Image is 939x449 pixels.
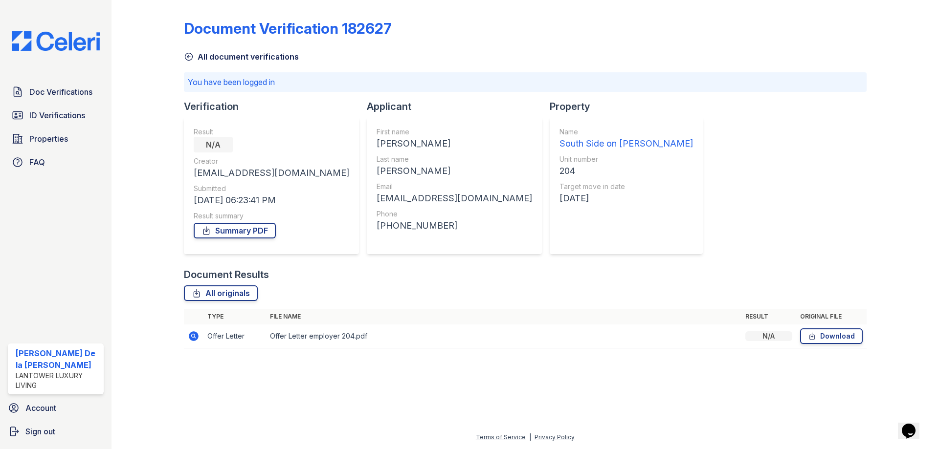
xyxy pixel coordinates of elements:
div: [PERSON_NAME] De la [PERSON_NAME] [16,347,100,371]
div: [PERSON_NAME] [377,164,532,178]
p: You have been logged in [188,76,863,88]
div: N/A [194,137,233,152]
a: Name South Side on [PERSON_NAME] [559,127,693,150]
a: Summary PDF [194,223,276,238]
div: Phone [377,209,532,219]
a: Sign out [4,422,108,441]
iframe: chat widget [898,410,929,439]
a: Account [4,398,108,418]
a: All originals [184,285,258,301]
div: Document Results [184,268,269,281]
div: Last name [377,154,532,164]
div: Unit number [559,154,693,164]
div: Name [559,127,693,137]
a: Terms of Service [476,433,526,441]
td: Offer Letter employer 204.pdf [266,324,741,348]
th: Type [203,309,266,324]
th: Result [741,309,796,324]
td: Offer Letter [203,324,266,348]
div: N/A [745,331,792,341]
div: South Side on [PERSON_NAME] [559,137,693,150]
a: Privacy Policy [535,433,575,441]
a: FAQ [8,152,104,172]
div: First name [377,127,532,137]
div: [PERSON_NAME] [377,137,532,150]
div: [EMAIL_ADDRESS][DOMAIN_NAME] [194,166,349,180]
div: [PHONE_NUMBER] [377,219,532,233]
div: [EMAIL_ADDRESS][DOMAIN_NAME] [377,192,532,205]
span: FAQ [29,156,45,168]
div: Verification [184,100,367,113]
div: Document Verification 182627 [184,20,392,37]
div: Lantower Luxury Living [16,371,100,390]
span: Properties [29,133,68,145]
div: Creator [194,156,349,166]
div: [DATE] 06:23:41 PM [194,193,349,207]
div: 204 [559,164,693,178]
div: [DATE] [559,192,693,205]
a: Download [800,328,863,344]
span: Doc Verifications [29,86,92,98]
div: Target move in date [559,182,693,192]
span: Account [25,402,56,414]
img: CE_Logo_Blue-a8612792a0a2168367f1c8372b55b34899dd931a85d93a1a3d3e32e68fde9ad4.png [4,31,108,51]
div: Applicant [367,100,550,113]
a: Properties [8,129,104,149]
span: Sign out [25,426,55,437]
a: ID Verifications [8,106,104,125]
div: Submitted [194,184,349,193]
div: Result summary [194,211,349,221]
div: Property [550,100,711,113]
th: File name [266,309,741,324]
div: | [529,433,531,441]
a: All document verifications [184,51,299,63]
span: ID Verifications [29,109,85,121]
a: Doc Verifications [8,82,104,102]
div: Result [194,127,349,137]
div: Email [377,182,532,192]
th: Original file [796,309,867,324]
